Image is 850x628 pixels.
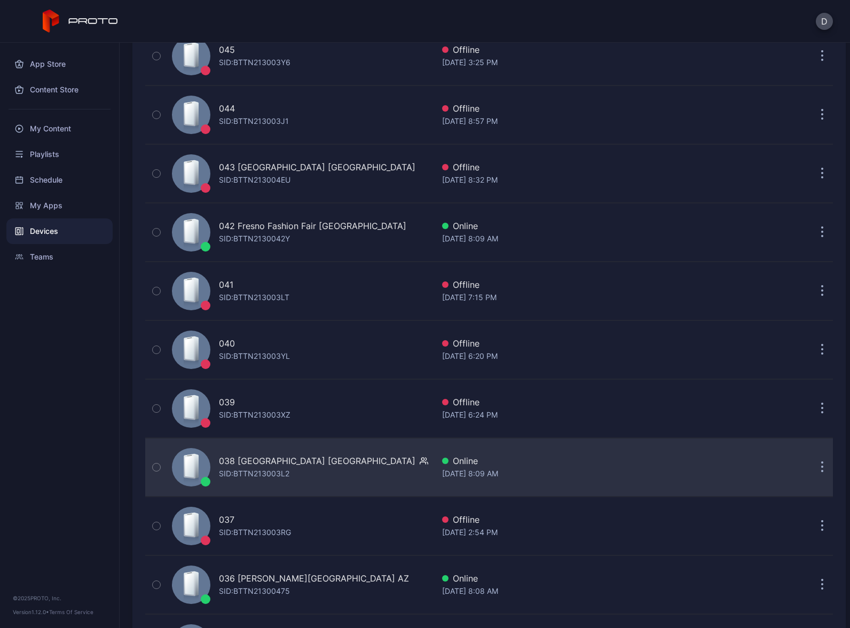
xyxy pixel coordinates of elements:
[442,526,698,539] div: [DATE] 2:54 PM
[219,56,290,69] div: SID: BTTN213003Y6
[442,174,698,186] div: [DATE] 8:32 PM
[6,193,113,218] a: My Apps
[442,56,698,69] div: [DATE] 3:25 PM
[219,291,289,304] div: SID: BTTN213003LT
[219,467,289,480] div: SID: BTTN213003L2
[442,513,698,526] div: Offline
[6,244,113,270] a: Teams
[6,77,113,103] a: Content Store
[219,513,234,526] div: 037
[219,526,291,539] div: SID: BTTN213003RG
[442,232,698,245] div: [DATE] 8:09 AM
[219,115,289,128] div: SID: BTTN213003J1
[219,161,415,174] div: 043 [GEOGRAPHIC_DATA] [GEOGRAPHIC_DATA]
[6,116,113,142] a: My Content
[442,278,698,291] div: Offline
[219,232,290,245] div: SID: BTTN2130042Y
[6,142,113,167] a: Playlists
[219,219,406,232] div: 042 Fresno Fashion Fair [GEOGRAPHIC_DATA]
[442,161,698,174] div: Offline
[219,585,290,598] div: SID: BTTN21300475
[442,572,698,585] div: Online
[13,609,49,615] span: Version 1.12.0 •
[13,594,106,602] div: © 2025 PROTO, Inc.
[442,102,698,115] div: Offline
[442,350,698,363] div: [DATE] 6:20 PM
[442,454,698,467] div: Online
[442,409,698,421] div: [DATE] 6:24 PM
[442,219,698,232] div: Online
[442,467,698,480] div: [DATE] 8:09 AM
[219,409,290,421] div: SID: BTTN213003XZ
[442,291,698,304] div: [DATE] 7:15 PM
[442,585,698,598] div: [DATE] 8:08 AM
[816,13,833,30] button: D
[219,174,290,186] div: SID: BTTN213004EU
[219,43,235,56] div: 045
[49,609,93,615] a: Terms Of Service
[219,396,235,409] div: 039
[219,337,235,350] div: 040
[6,218,113,244] a: Devices
[219,350,290,363] div: SID: BTTN213003YL
[442,115,698,128] div: [DATE] 8:57 PM
[6,167,113,193] a: Schedule
[219,454,415,467] div: 038 [GEOGRAPHIC_DATA] [GEOGRAPHIC_DATA]
[219,102,235,115] div: 044
[442,43,698,56] div: Offline
[6,51,113,77] a: App Store
[442,337,698,350] div: Offline
[219,278,233,291] div: 041
[219,572,409,585] div: 036 [PERSON_NAME][GEOGRAPHIC_DATA] AZ
[442,396,698,409] div: Offline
